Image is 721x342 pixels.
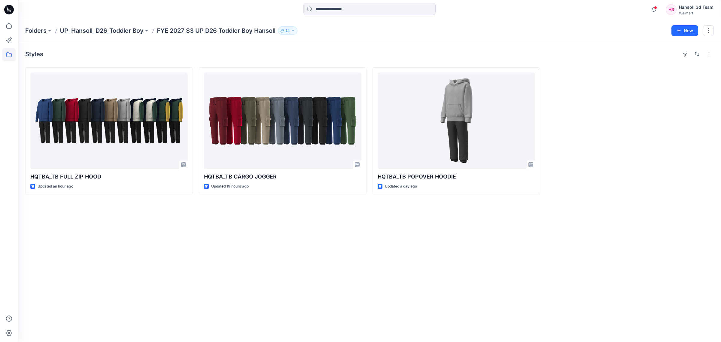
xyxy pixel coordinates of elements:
div: Hansoll 3d Team [679,4,713,11]
p: HQTBA_TB CARGO JOGGER [204,173,361,181]
a: Folders [25,26,47,35]
button: New [671,25,698,36]
a: HQTBA_TB POPOVER HOODIE [378,72,535,169]
p: Updated 19 hours ago [211,183,249,190]
p: Updated a day ago [385,183,417,190]
p: Updated an hour ago [38,183,73,190]
p: 24 [285,27,290,34]
p: HQTBA_TB POPOVER HOODIE [378,173,535,181]
h4: Styles [25,50,43,58]
a: HQTBA_TB CARGO JOGGER [204,72,361,169]
p: HQTBA_TB FULL ZIP HOOD [30,173,188,181]
a: HQTBA_TB FULL ZIP HOOD [30,72,188,169]
p: FYE 2027 S3 UP D26 Toddler Boy Hansoll [157,26,275,35]
button: 24 [278,26,297,35]
a: UP_Hansoll_D26_Toddler Boy [60,26,144,35]
div: Walmart [679,11,713,15]
div: H3 [666,4,677,15]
